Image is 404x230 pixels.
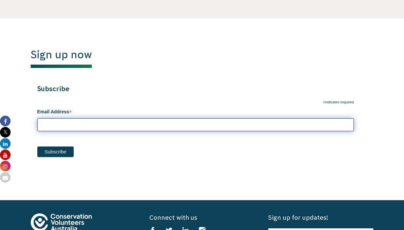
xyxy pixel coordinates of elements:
div: indicates required [37,98,354,105]
h1: Sign up now [31,48,92,68]
h5: Connect with us [149,213,254,222]
h5: Sign up for updates! [268,213,373,222]
h2: Subscribe [37,85,367,93]
input: Subscribe [37,146,74,157]
label: Email Address [37,105,354,117]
